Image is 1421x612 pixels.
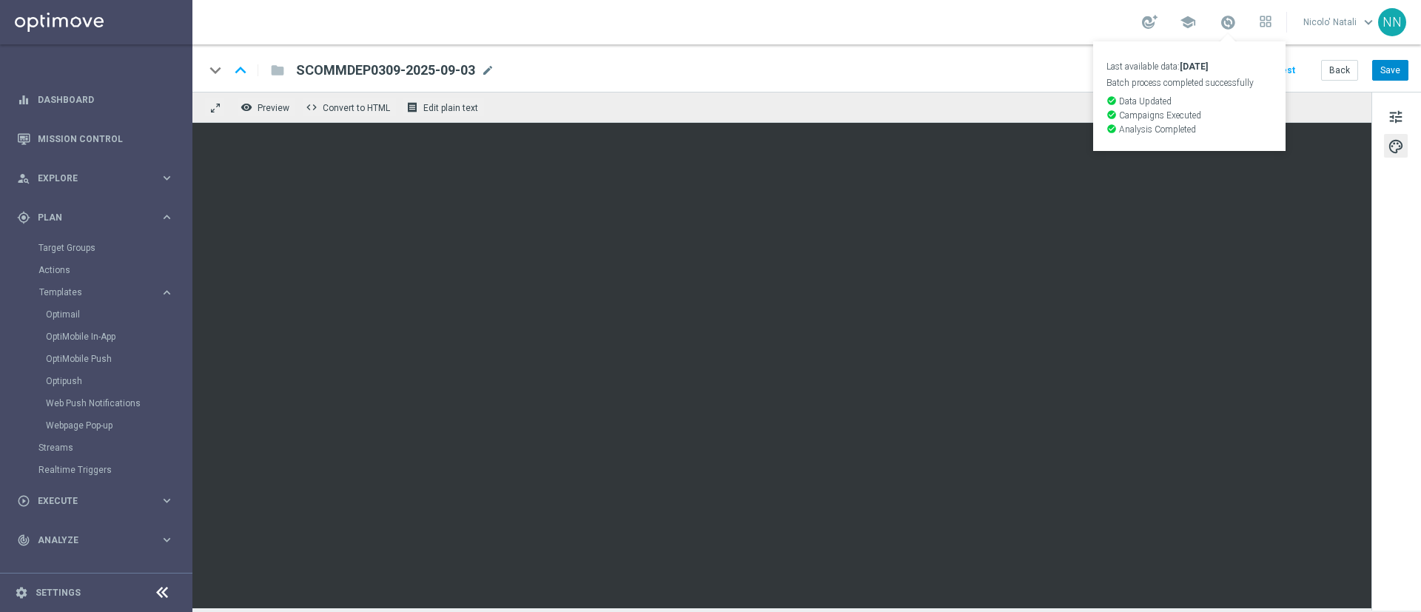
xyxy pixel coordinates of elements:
[403,98,485,117] button: receipt Edit plain text
[46,353,154,365] a: OptiMobile Push
[17,494,160,508] div: Execute
[1106,95,1272,106] p: Data Updated
[38,281,191,437] div: Templates
[1388,137,1404,156] span: palette
[1360,14,1377,30] span: keyboard_arrow_down
[160,286,174,300] i: keyboard_arrow_right
[17,534,160,547] div: Analyze
[323,103,390,113] span: Convert to HTML
[46,303,191,326] div: Optimail
[46,326,191,348] div: OptiMobile In-App
[36,588,81,597] a: Settings
[1378,8,1406,36] div: NN
[38,259,191,281] div: Actions
[38,437,191,459] div: Streams
[241,101,252,113] i: remove_red_eye
[423,103,478,113] span: Edit plain text
[46,370,191,392] div: Optipush
[406,101,418,113] i: receipt
[16,133,175,145] button: Mission Control
[1106,110,1117,120] i: check_circle
[17,494,30,508] i: play_circle_outline
[1106,78,1272,87] p: Batch process completed successfully
[38,536,160,545] span: Analyze
[38,497,160,505] span: Execute
[237,98,296,117] button: remove_red_eye Preview
[1372,60,1408,81] button: Save
[15,586,28,599] i: settings
[1106,124,1272,134] p: Analysis Completed
[17,172,160,185] div: Explore
[296,61,475,79] span: SCOMMDEP0309-2025-09-03
[160,210,174,224] i: keyboard_arrow_right
[1106,110,1272,120] p: Campaigns Executed
[1180,61,1208,72] strong: [DATE]
[38,442,154,454] a: Streams
[38,237,191,259] div: Target Groups
[258,103,289,113] span: Preview
[160,171,174,185] i: keyboard_arrow_right
[1106,95,1117,106] i: check_circle
[46,348,191,370] div: OptiMobile Push
[38,286,175,298] button: Templates keyboard_arrow_right
[306,101,318,113] span: code
[1106,62,1272,71] p: Last available data:
[1180,14,1196,30] span: school
[38,264,154,276] a: Actions
[1384,104,1408,128] button: tune
[160,494,174,508] i: keyboard_arrow_right
[17,119,174,158] div: Mission Control
[38,119,174,158] a: Mission Control
[302,98,397,117] button: code Convert to HTML
[38,213,160,222] span: Plan
[229,59,252,81] i: keyboard_arrow_up
[46,414,191,437] div: Webpage Pop-up
[17,93,30,107] i: equalizer
[38,80,174,119] a: Dashboard
[160,533,174,547] i: keyboard_arrow_right
[1388,107,1404,127] span: tune
[46,420,154,431] a: Webpage Pop-up
[16,534,175,546] button: track_changes Analyze keyboard_arrow_right
[17,534,30,547] i: track_changes
[160,572,174,586] i: keyboard_arrow_right
[1218,11,1237,35] a: Last available data:[DATE] Batch process completed successfully check_circle Data Updated check_c...
[46,331,154,343] a: OptiMobile In-App
[39,288,145,297] span: Templates
[46,397,154,409] a: Web Push Notifications
[38,459,191,481] div: Realtime Triggers
[1384,134,1408,158] button: palette
[39,288,160,297] div: Templates
[1106,124,1117,134] i: check_circle
[16,94,175,106] button: equalizer Dashboard
[38,242,154,254] a: Target Groups
[1302,11,1378,33] a: Nicolo' Natalikeyboard_arrow_down
[1321,60,1358,81] button: Back
[481,64,494,77] span: mode_edit
[38,174,160,183] span: Explore
[16,172,175,184] button: person_search Explore keyboard_arrow_right
[38,464,154,476] a: Realtime Triggers
[17,172,30,185] i: person_search
[46,392,191,414] div: Web Push Notifications
[17,211,30,224] i: gps_fixed
[17,80,174,119] div: Dashboard
[46,309,154,320] a: Optimail
[16,212,175,223] button: gps_fixed Plan keyboard_arrow_right
[46,375,154,387] a: Optipush
[17,211,160,224] div: Plan
[16,495,175,507] button: play_circle_outline Execute keyboard_arrow_right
